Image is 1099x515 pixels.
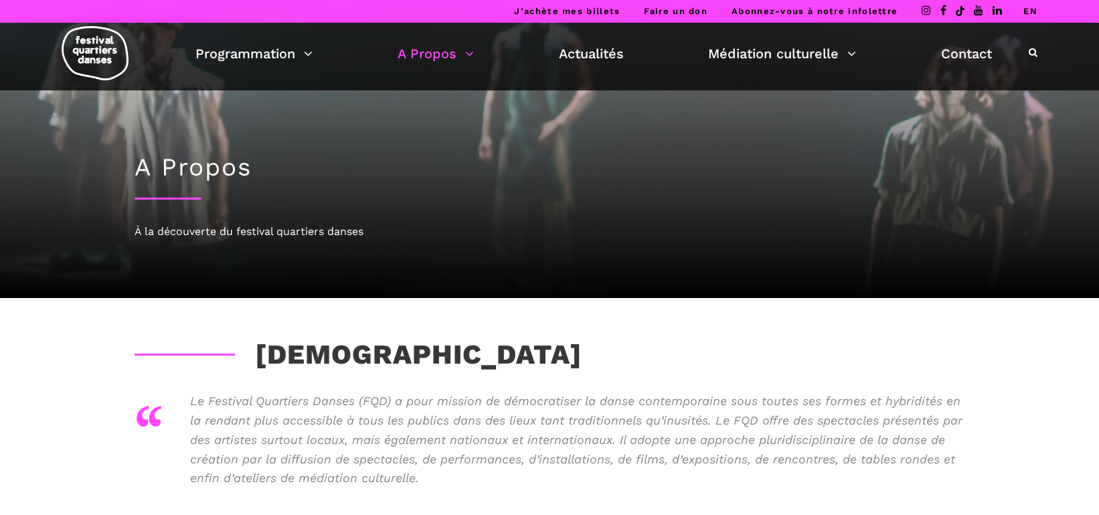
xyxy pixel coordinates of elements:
[398,42,474,65] a: A Propos
[1023,6,1037,16] a: EN
[559,42,624,65] a: Actualités
[941,42,992,65] a: Contact
[195,42,313,65] a: Programmation
[135,385,163,465] div: “
[708,42,856,65] a: Médiation culturelle
[135,223,964,240] div: À la découverte du festival quartiers danses
[190,392,964,488] p: Le Festival Quartiers Danses (FQD) a pour mission de démocratiser la danse contemporaine sous tou...
[62,26,129,80] img: logo-fqd-med
[135,153,964,182] h1: A Propos
[135,338,582,372] h3: [DEMOGRAPHIC_DATA]
[514,6,620,16] a: J’achète mes billets
[732,6,898,16] a: Abonnez-vous à notre infolettre
[644,6,707,16] a: Faire un don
